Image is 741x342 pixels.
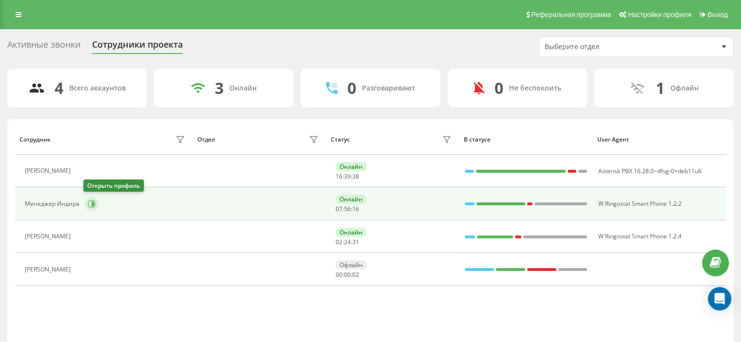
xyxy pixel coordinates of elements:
[336,270,342,279] span: 00
[229,84,257,92] div: Онлайн
[347,79,356,97] div: 0
[464,136,588,143] div: В статусе
[352,238,359,246] span: 31
[7,39,80,54] div: Активные звонки
[509,84,561,92] div: Не беспокоить
[545,43,661,51] div: Выберите отдел
[352,172,359,180] span: 38
[655,79,664,97] div: 1
[336,260,367,270] div: Офлайн
[670,84,698,92] div: Офлайн
[19,136,51,143] div: Сотрудник
[352,205,359,213] span: 16
[336,206,359,213] div: : :
[344,238,351,246] span: 24
[25,266,73,273] div: [PERSON_NAME]
[494,79,503,97] div: 0
[336,271,359,278] div: : :
[344,270,351,279] span: 00
[336,172,342,180] span: 16
[197,136,215,143] div: Отдел
[597,136,722,143] div: User Agent
[92,39,183,54] div: Сотрудники проекта
[215,79,224,97] div: 3
[598,167,701,175] span: Asterisk PBX 16.28.0~dfsg-0+deb11u6
[598,199,681,208] span: W Ringostat Smart Phone 1.2.2
[336,205,342,213] span: 07
[628,11,691,18] span: Настройки профиля
[25,233,73,240] div: [PERSON_NAME]
[83,180,144,192] div: Открыть профиль
[336,173,359,180] div: : :
[331,136,350,143] div: Статус
[336,195,366,204] div: Онлайн
[531,11,611,18] span: Реферальная программа
[344,205,351,213] span: 56
[336,239,359,246] div: : :
[25,200,82,207] div: Менеджер Индира
[336,162,366,171] div: Онлайн
[707,11,728,18] span: Выход
[69,84,126,92] div: Всего аккаунтов
[362,84,415,92] div: Разговаривают
[336,228,366,237] div: Онлайн
[55,79,63,97] div: 4
[336,238,342,246] span: 02
[598,232,681,240] span: W Ringostat Smart Phone 1.2.4
[352,270,359,279] span: 02
[344,172,351,180] span: 39
[708,287,731,310] div: Open Intercom Messenger
[25,167,73,174] div: [PERSON_NAME]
